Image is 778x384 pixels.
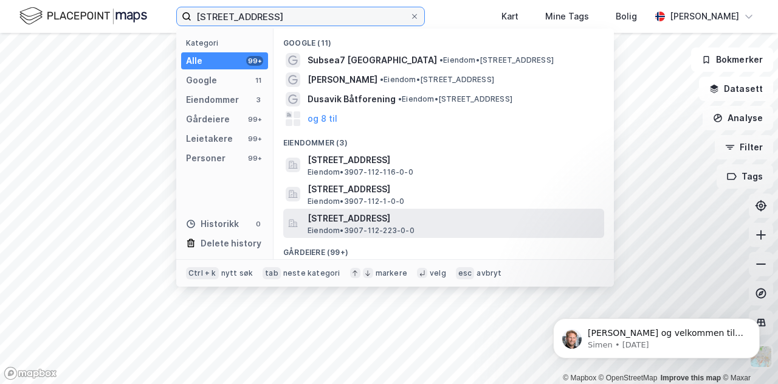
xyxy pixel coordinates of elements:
[670,9,739,24] div: [PERSON_NAME]
[253,75,263,85] div: 11
[501,9,518,24] div: Kart
[715,135,773,159] button: Filter
[246,56,263,66] div: 99+
[274,238,614,260] div: Gårdeiere (99+)
[253,219,263,229] div: 0
[308,92,396,106] span: Dusavik Båtforening
[699,77,773,101] button: Datasett
[186,112,230,127] div: Gårdeiere
[246,153,263,163] div: 99+
[545,9,589,24] div: Mine Tags
[398,94,402,103] span: •
[308,72,377,87] span: [PERSON_NAME]
[246,134,263,144] div: 99+
[274,29,614,51] div: Google (11)
[308,153,599,167] span: [STREET_ADDRESS]
[19,5,147,27] img: logo.f888ab2527a4732fd821a326f86c7f29.svg
[253,95,263,105] div: 3
[563,374,596,382] a: Mapbox
[535,293,778,378] iframe: Intercom notifications message
[308,182,599,197] span: [STREET_ADDRESS]
[186,73,217,88] div: Google
[376,268,407,278] div: markere
[380,75,384,84] span: •
[439,55,443,65] span: •
[263,267,281,279] div: tab
[398,94,512,104] span: Eiendom • [STREET_ADDRESS]
[4,366,57,380] a: Mapbox homepage
[661,374,721,382] a: Improve this map
[186,93,239,107] div: Eiendommer
[599,374,658,382] a: OpenStreetMap
[308,211,599,226] span: [STREET_ADDRESS]
[308,111,337,126] button: og 8 til
[430,268,446,278] div: velg
[186,217,239,231] div: Historikk
[477,268,501,278] div: avbryt
[186,267,219,279] div: Ctrl + k
[703,106,773,130] button: Analyse
[274,128,614,150] div: Eiendommer (3)
[246,114,263,124] div: 99+
[283,268,340,278] div: neste kategori
[616,9,637,24] div: Bolig
[308,167,413,177] span: Eiendom • 3907-112-116-0-0
[308,197,404,206] span: Eiendom • 3907-112-1-0-0
[186,38,268,47] div: Kategori
[221,268,253,278] div: nytt søk
[308,226,415,236] span: Eiendom • 3907-112-223-0-0
[691,47,773,72] button: Bokmerker
[186,131,233,146] div: Leietakere
[191,7,410,26] input: Søk på adresse, matrikkel, gårdeiere, leietakere eller personer
[456,267,475,279] div: esc
[308,53,437,68] span: Subsea7 [GEOGRAPHIC_DATA]
[186,151,225,166] div: Personer
[186,54,202,68] div: Alle
[380,75,494,85] span: Eiendom • [STREET_ADDRESS]
[201,236,261,251] div: Delete history
[439,55,554,65] span: Eiendom • [STREET_ADDRESS]
[717,164,773,189] button: Tags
